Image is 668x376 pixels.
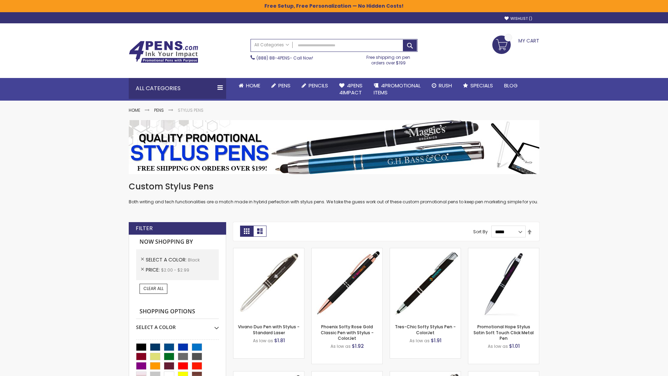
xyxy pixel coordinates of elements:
[468,248,539,254] a: Promotional Hope Stylus Satin Soft Touch Click Metal Pen-Black
[233,248,304,254] a: Vivano Duo Pen with Stylus - Standard Laser-Black
[136,235,219,249] strong: Now Shopping by
[136,319,219,331] div: Select A Color
[140,284,167,293] a: Clear All
[278,82,291,89] span: Pens
[431,337,442,344] span: $1.91
[331,343,351,349] span: As low as
[146,266,161,273] span: Price
[146,256,188,263] span: Select A Color
[359,52,418,66] div: Free shipping on pen orders over $199
[499,78,523,93] a: Blog
[238,324,300,335] a: Vivano Duo Pen with Stylus - Standard Laser
[395,324,456,335] a: Tres-Chic Softy Stylus Pen - ColorJet
[143,285,164,291] span: Clear All
[129,78,226,99] div: All Categories
[474,324,534,341] a: Promotional Hope Stylus Satin Soft Touch Click Metal Pen
[409,338,430,344] span: As low as
[253,338,273,344] span: As low as
[488,343,508,349] span: As low as
[129,107,140,113] a: Home
[129,181,539,205] div: Both writing and tech functionalities are a match made in hybrid perfection with stylus pens. We ...
[256,55,313,61] span: - Call Now!
[161,267,189,273] span: $2.00 - $2.99
[154,107,164,113] a: Pens
[368,78,426,101] a: 4PROMOTIONALITEMS
[334,78,368,101] a: 4Pens4impact
[266,78,296,93] a: Pens
[352,343,364,350] span: $1.92
[390,248,461,319] img: Tres-Chic Softy Stylus Pen - ColorJet-Black
[246,82,260,89] span: Home
[390,248,461,254] a: Tres-Chic Softy Stylus Pen - ColorJet-Black
[178,107,204,113] strong: Stylus Pens
[339,82,363,96] span: 4Pens 4impact
[240,226,253,237] strong: Grid
[312,248,382,254] a: Phoenix Softy Rose Gold Classic Pen with Stylus - ColorJet-Black
[233,248,304,319] img: Vivano Duo Pen with Stylus - Standard Laser-Black
[504,82,518,89] span: Blog
[473,229,488,235] label: Sort By
[188,257,200,263] span: Black
[256,55,290,61] a: (888) 88-4PENS
[129,41,198,63] img: 4Pens Custom Pens and Promotional Products
[470,82,493,89] span: Specials
[439,82,452,89] span: Rush
[254,42,289,48] span: All Categories
[321,324,374,341] a: Phoenix Softy Rose Gold Classic Pen with Stylus - ColorJet
[274,337,285,344] span: $1.81
[129,120,539,174] img: Stylus Pens
[136,225,153,232] strong: Filter
[504,16,532,21] a: Wishlist
[136,304,219,319] strong: Shopping Options
[509,343,520,350] span: $1.01
[458,78,499,93] a: Specials
[374,82,421,96] span: 4PROMOTIONAL ITEMS
[312,248,382,319] img: Phoenix Softy Rose Gold Classic Pen with Stylus - ColorJet-Black
[309,82,328,89] span: Pencils
[251,39,293,51] a: All Categories
[468,248,539,319] img: Promotional Hope Stylus Satin Soft Touch Click Metal Pen-Black
[129,181,539,192] h1: Custom Stylus Pens
[233,78,266,93] a: Home
[296,78,334,93] a: Pencils
[426,78,458,93] a: Rush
